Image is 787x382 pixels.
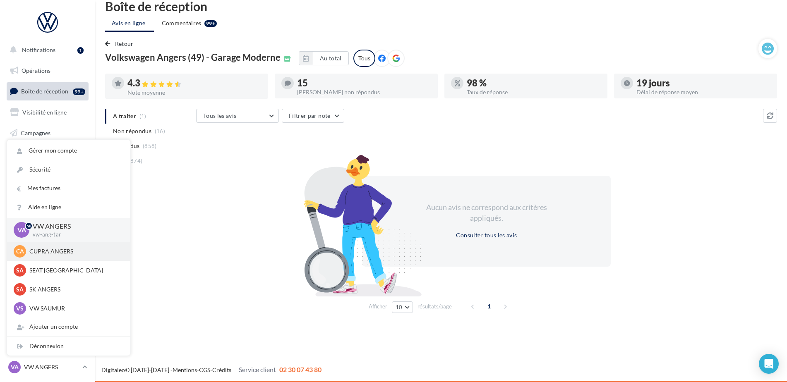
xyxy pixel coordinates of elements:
[11,363,19,371] span: VA
[16,285,24,294] span: SA
[5,206,90,231] a: PLV et print personnalisable
[297,79,431,88] div: 15
[239,365,276,373] span: Service client
[21,88,68,95] span: Boîte de réception
[204,20,217,27] div: 99+
[212,366,231,373] a: Crédits
[143,143,157,149] span: (858)
[279,365,322,373] span: 02 30 07 43 80
[396,304,403,310] span: 10
[636,79,770,88] div: 19 jours
[129,158,143,164] span: (874)
[7,160,130,179] a: Sécurité
[29,285,120,294] p: SK ANGERS
[29,247,120,255] p: CUPRA ANGERS
[16,247,24,255] span: CA
[24,363,79,371] p: VW ANGERS
[297,89,431,95] div: [PERSON_NAME] non répondus
[162,19,202,27] span: Commentaires
[415,202,558,223] div: Aucun avis ne correspond aux critères appliqués.
[77,47,84,54] div: 1
[5,186,90,203] a: Calendrier
[113,127,151,135] span: Non répondus
[5,234,90,258] a: Campagnes DataOnDemand
[73,88,85,95] div: 99+
[369,303,387,310] span: Afficher
[282,109,344,123] button: Filtrer par note
[127,79,262,88] div: 4.3
[101,366,125,373] a: Digitaleo
[7,359,89,375] a: VA VW ANGERS
[199,366,210,373] a: CGS
[101,366,322,373] span: © [DATE]-[DATE] - - -
[173,366,197,373] a: Mentions
[392,301,413,313] button: 10
[196,109,279,123] button: Tous les avis
[105,53,281,62] span: Volkswagen Angers (49) - Garage Moderne
[33,222,117,231] p: VW ANGERS
[22,67,50,74] span: Opérations
[7,318,130,336] div: Ajouter un compte
[33,231,117,239] p: vw-ang-tar
[22,109,67,116] span: Visibilité en ligne
[17,225,26,235] span: VA
[5,145,90,162] a: Contacts
[29,304,120,313] p: VW SAUMUR
[29,266,120,275] p: SEAT [GEOGRAPHIC_DATA]
[16,304,24,313] span: VS
[127,90,262,95] div: Note moyenne
[7,198,130,217] a: Aide en ligne
[299,51,349,65] button: Au total
[5,165,90,183] a: Médiathèque
[353,50,375,67] div: Tous
[115,40,134,47] span: Retour
[7,179,130,198] a: Mes factures
[5,62,90,79] a: Opérations
[482,300,496,313] span: 1
[105,39,137,49] button: Retour
[5,41,87,59] button: Notifications 1
[16,266,24,275] span: SA
[5,82,90,100] a: Boîte de réception99+
[759,354,779,374] div: Open Intercom Messenger
[203,112,237,119] span: Tous les avis
[453,230,520,240] button: Consulter tous les avis
[21,129,50,136] span: Campagnes
[7,337,130,356] div: Déconnexion
[155,128,165,134] span: (16)
[467,79,601,88] div: 98 %
[313,51,349,65] button: Au total
[636,89,770,95] div: Délai de réponse moyen
[7,141,130,160] a: Gérer mon compte
[467,89,601,95] div: Taux de réponse
[5,124,90,142] a: Campagnes
[22,46,55,53] span: Notifications
[417,303,452,310] span: résultats/page
[5,104,90,121] a: Visibilité en ligne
